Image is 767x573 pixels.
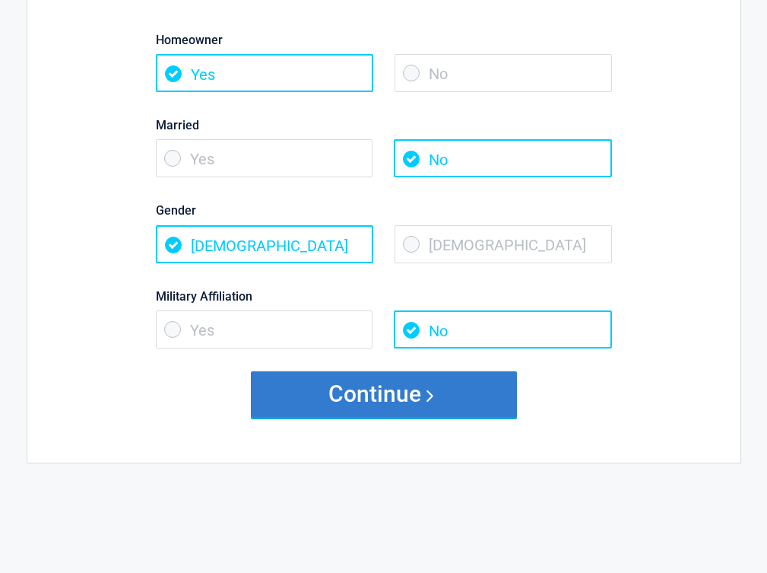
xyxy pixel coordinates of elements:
span: No [395,54,612,92]
span: No [394,139,611,177]
button: Continue [251,371,517,417]
span: Yes [156,139,373,177]
span: [DEMOGRAPHIC_DATA] [395,225,612,263]
label: Married [156,115,612,135]
label: Homeowner [156,30,612,50]
label: Gender [156,200,612,221]
span: No [394,310,611,349]
label: Military Affiliation [156,286,612,307]
span: Yes [156,310,373,349]
span: Yes [156,54,373,92]
span: [DEMOGRAPHIC_DATA] [156,225,373,263]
